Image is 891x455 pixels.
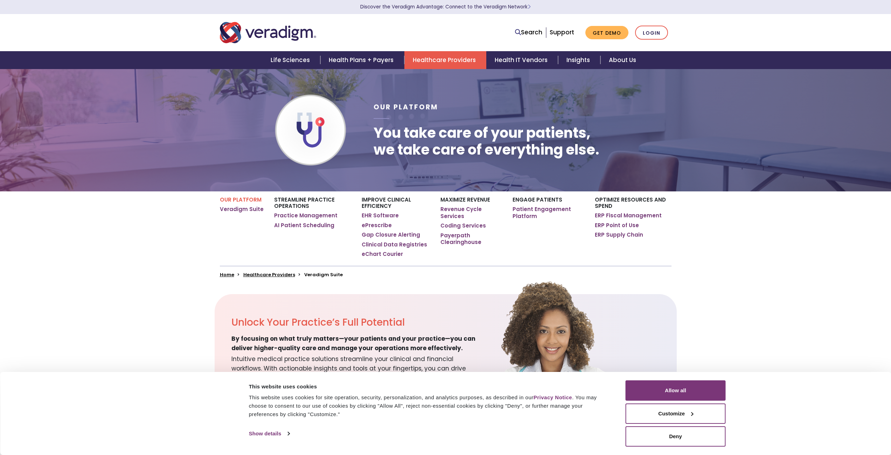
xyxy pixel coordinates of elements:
div: This website uses cookies [249,382,610,391]
a: About Us [600,51,645,69]
span: By focusing on what truly matters—your patients and your practice—you can deliver higher-quality ... [231,334,484,353]
a: Revenue Cycle Services [440,206,502,219]
button: Customize [626,403,726,424]
a: Healthcare Providers [243,271,295,278]
div: This website uses cookies for site operation, security, personalization, and analytics purposes, ... [249,393,610,419]
a: Show details [249,428,290,439]
a: Veradigm Suite [220,206,264,213]
img: solution-provider-potential.png [472,280,647,426]
a: Search [515,28,542,37]
a: Get Demo [585,26,628,40]
a: ePrescribe [362,222,392,229]
a: Login [635,26,668,40]
a: Life Sciences [262,51,320,69]
span: Learn More [528,4,531,10]
a: Gap Closure Alerting [362,231,420,238]
a: Health IT Vendors [486,51,558,69]
a: Insights [558,51,600,69]
a: ERP Supply Chain [595,231,643,238]
a: Healthcare Providers [404,51,486,69]
a: Support [550,28,574,36]
button: Allow all [626,380,726,401]
a: Patient Engagement Platform [513,206,584,219]
h2: Unlock Your Practice’s Full Potential [231,317,484,328]
a: AI Patient Scheduling [274,222,334,229]
span: Our Platform [374,102,438,112]
a: Coding Services [440,222,486,229]
a: ERP Fiscal Management [595,212,662,219]
a: ERP Point of Use [595,222,639,229]
h1: You take care of your patients, we take care of everything else. [374,124,599,158]
a: Payerpath Clearinghouse [440,232,502,246]
a: Clinical Data Registries [362,241,427,248]
a: Home [220,271,234,278]
a: EHR Software [362,212,399,219]
span: Intuitive medical practice solutions streamline your clinical and financial workflows. With actio... [231,353,484,393]
a: Health Plans + Payers [320,51,404,69]
a: eChart Courier [362,251,403,258]
img: Veradigm logo [220,21,316,44]
a: Privacy Notice [534,394,572,400]
a: Discover the Veradigm Advantage: Connect to the Veradigm NetworkLearn More [360,4,531,10]
button: Deny [626,426,726,447]
a: Practice Management [274,212,337,219]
